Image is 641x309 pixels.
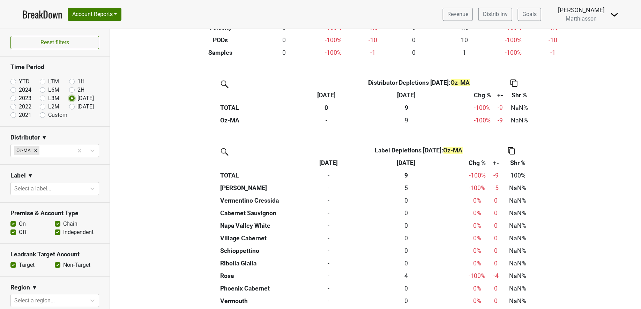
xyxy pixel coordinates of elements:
th: 5.417 [348,182,465,194]
div: 0 [349,246,463,255]
td: 0 [389,46,439,59]
span: ▼ [42,134,47,142]
div: 0 [349,196,463,205]
div: - [311,196,346,205]
td: 0 [310,282,348,295]
th: 9 [343,101,470,114]
td: 0 [259,34,310,46]
td: 0 % [465,219,490,232]
td: 0 [389,34,439,46]
th: Rose [218,270,310,282]
th: Napa Valley White [218,219,310,232]
img: Copy to clipboard [510,80,517,87]
td: NaN% [502,219,534,232]
td: -100 % [465,270,490,282]
th: 0 [348,232,465,244]
span: ▼ [28,172,33,180]
th: 0 [348,282,465,295]
th: Distributor Depletions [DATE] : [343,76,495,89]
th: Samples [182,46,259,59]
th: +-: activate to sort column ascending [490,157,502,169]
th: +-: activate to sort column ascending [495,89,506,101]
div: 0 [492,196,501,205]
th: 9.417 [343,114,470,127]
label: L3M [48,94,59,103]
div: - [311,259,346,268]
div: 0 [492,234,501,243]
td: -100 % [465,182,490,194]
th: [PERSON_NAME] [218,182,310,194]
th: Cabernet Sauvignon [218,207,310,219]
label: L2M [48,103,59,111]
td: 0 [310,257,348,270]
th: Aug '25: activate to sort column ascending [310,89,343,101]
a: Distrib Inv [478,8,512,21]
td: NaN% [506,101,533,114]
td: NaN% [502,194,534,207]
th: 4.000 [348,270,465,282]
div: -5 [492,183,501,193]
div: [PERSON_NAME] [558,6,605,15]
td: 0 % [465,257,490,270]
td: 0 [310,182,348,194]
label: Off [19,228,27,236]
th: Vermouth [218,295,310,307]
img: filter [218,146,230,157]
td: NaN% [502,244,534,257]
h3: Time Period [10,63,99,71]
td: -100 % [490,34,537,46]
img: Copy to clipboard [508,147,515,154]
img: filter [218,78,230,89]
label: YTD [19,77,30,86]
div: 0 [492,209,501,218]
td: 0 % [465,295,490,307]
th: Oz-MA [218,114,310,127]
button: Reset filters [10,36,99,49]
th: 0 [348,219,465,232]
td: 0 [310,207,348,219]
td: NaN% [502,295,534,307]
th: &nbsp;: activate to sort column ascending [218,89,310,101]
h3: Leadrank Target Account [10,251,99,258]
th: &nbsp;: activate to sort column ascending [218,157,310,169]
div: 0 [349,221,463,230]
td: 0 % [465,244,490,257]
div: - [311,183,346,193]
th: - [310,169,348,182]
div: 0 [349,209,463,218]
td: 0 [310,219,348,232]
th: TOTAL [218,169,310,182]
div: 0 [492,221,501,230]
div: 0 [349,296,463,306]
button: Account Reports [68,8,121,21]
th: 0 [348,244,465,257]
td: NaN% [502,207,534,219]
label: 2H [77,86,84,94]
span: ▼ [32,284,37,292]
th: Chg %: activate to sort column ascending [470,89,495,101]
th: Village Cabernet [218,232,310,244]
div: 4 [349,271,463,280]
td: -9 [490,169,502,182]
label: L6M [48,86,59,94]
a: Goals [518,8,541,21]
th: 0 [310,101,343,114]
div: - [311,209,346,218]
td: 0 [310,295,348,307]
th: Aug '24: activate to sort column ascending [348,157,465,169]
div: 9 [345,116,468,125]
td: 0 % [465,282,490,295]
div: -4 [492,271,501,280]
div: - [311,284,346,293]
td: 0 [310,232,348,244]
label: [DATE] [77,94,94,103]
div: 0 [349,234,463,243]
label: Custom [48,111,67,119]
th: 0 [348,194,465,207]
td: -100 % [465,169,490,182]
td: -1 [537,46,569,59]
th: 9 [348,169,465,182]
td: -10 [537,34,569,46]
div: - [311,234,346,243]
td: 1 [439,46,490,59]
